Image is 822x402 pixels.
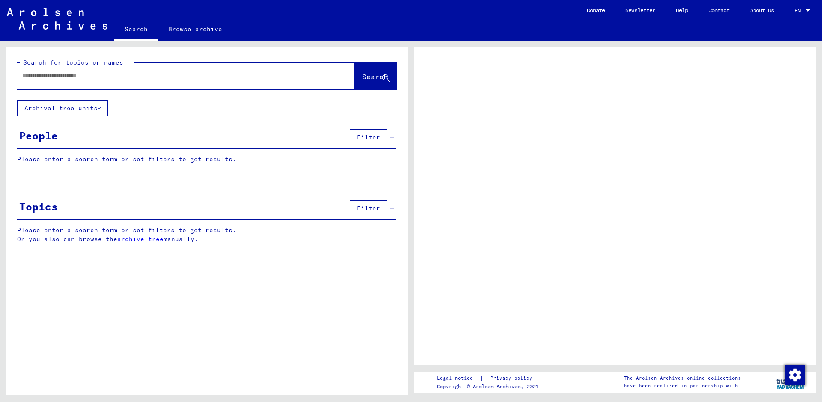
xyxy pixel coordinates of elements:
[7,8,107,30] img: Arolsen_neg.svg
[785,365,805,385] img: Change consent
[774,371,807,393] img: yv_logo.png
[17,100,108,116] button: Archival tree units
[362,72,388,81] span: Search
[19,128,58,143] div: People
[350,129,387,145] button: Filter
[437,374,479,383] a: Legal notice
[483,374,542,383] a: Privacy policy
[19,199,58,214] div: Topics
[355,63,397,89] button: Search
[117,235,164,243] a: archive tree
[624,382,741,390] p: have been realized in partnership with
[23,59,123,66] mat-label: Search for topics or names
[350,200,387,216] button: Filter
[437,374,542,383] div: |
[158,19,232,39] a: Browse archive
[357,204,380,212] span: Filter
[795,8,804,14] span: EN
[357,133,380,141] span: Filter
[17,155,396,164] p: Please enter a search term or set filters to get results.
[437,383,542,390] p: Copyright © Arolsen Archives, 2021
[17,226,397,244] p: Please enter a search term or set filters to get results. Or you also can browse the manually.
[114,19,158,41] a: Search
[624,374,741,382] p: The Arolsen Archives online collections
